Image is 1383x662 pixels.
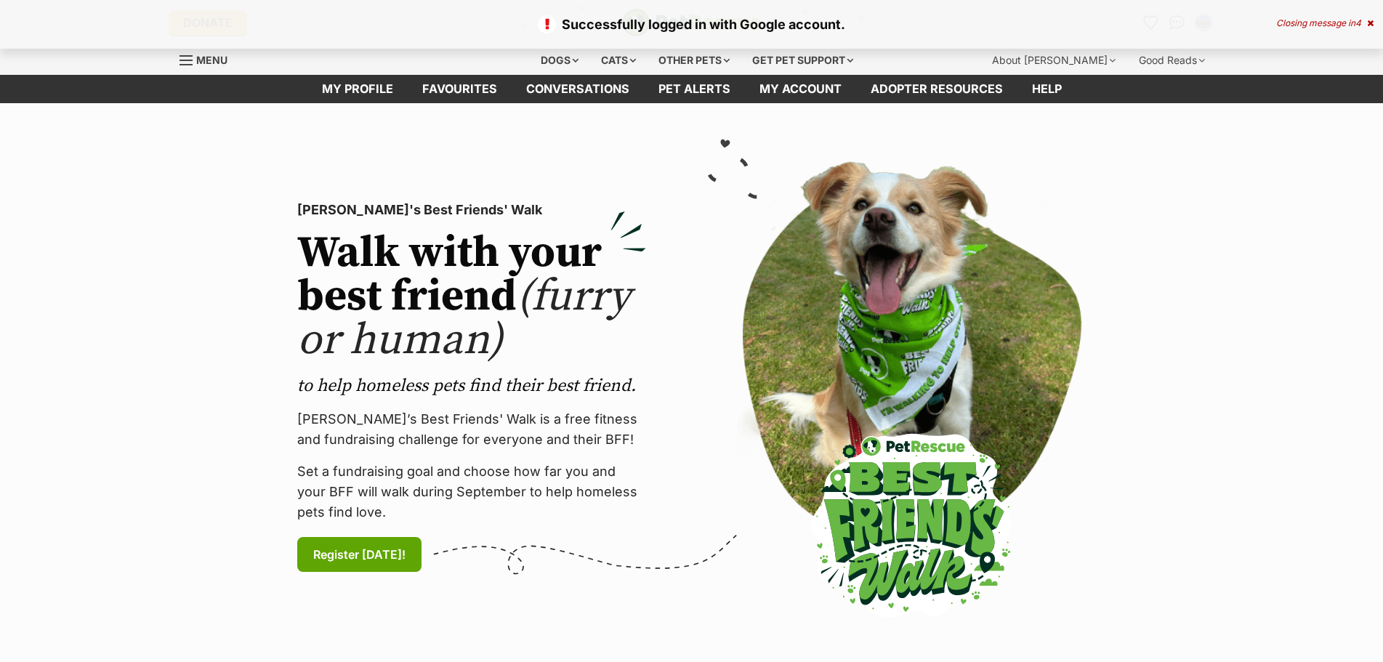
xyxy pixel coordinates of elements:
[856,75,1017,103] a: Adopter resources
[742,46,863,75] div: Get pet support
[196,54,227,66] span: Menu
[297,409,646,450] p: [PERSON_NAME]’s Best Friends' Walk is a free fitness and fundraising challenge for everyone and t...
[297,232,646,363] h2: Walk with your best friend
[307,75,408,103] a: My profile
[297,200,646,220] p: [PERSON_NAME]'s Best Friends' Walk
[644,75,745,103] a: Pet alerts
[745,75,856,103] a: My account
[313,546,406,563] span: Register [DATE]!
[591,46,646,75] div: Cats
[297,374,646,397] p: to help homeless pets find their best friend.
[408,75,512,103] a: Favourites
[1017,75,1076,103] a: Help
[297,537,422,572] a: Register [DATE]!
[512,75,644,103] a: conversations
[180,46,238,72] a: Menu
[648,46,740,75] div: Other pets
[297,270,631,368] span: (furry or human)
[297,461,646,522] p: Set a fundraising goal and choose how far you and your BFF will walk during September to help hom...
[531,46,589,75] div: Dogs
[1129,46,1215,75] div: Good Reads
[982,46,1126,75] div: About [PERSON_NAME]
